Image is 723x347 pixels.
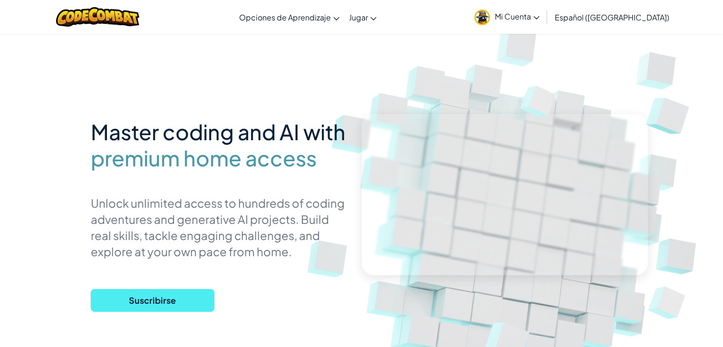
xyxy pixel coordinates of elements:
[629,71,712,152] img: Overlap cubes
[91,145,317,171] span: premium home access
[239,12,331,22] span: Opciones de Aprendizaje
[344,4,381,30] a: Jugar
[234,4,344,30] a: Opciones de Aprendizaje
[349,12,368,22] span: Jugar
[506,70,573,131] img: Overlap cubes
[56,7,139,27] img: CodeCombat logo
[91,289,214,312] button: Suscribirse
[495,11,540,21] span: Mi Cuenta
[470,2,544,32] a: Mi Cuenta
[91,118,346,145] span: Master coding and AI with
[474,10,490,25] img: avatar
[91,195,347,260] p: Unlock unlimited access to hundreds of coding adventures and generative AI projects. Build real s...
[555,12,669,22] span: Español ([GEOGRAPHIC_DATA])
[550,4,674,30] a: Español ([GEOGRAPHIC_DATA])
[634,271,704,334] img: Overlap cubes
